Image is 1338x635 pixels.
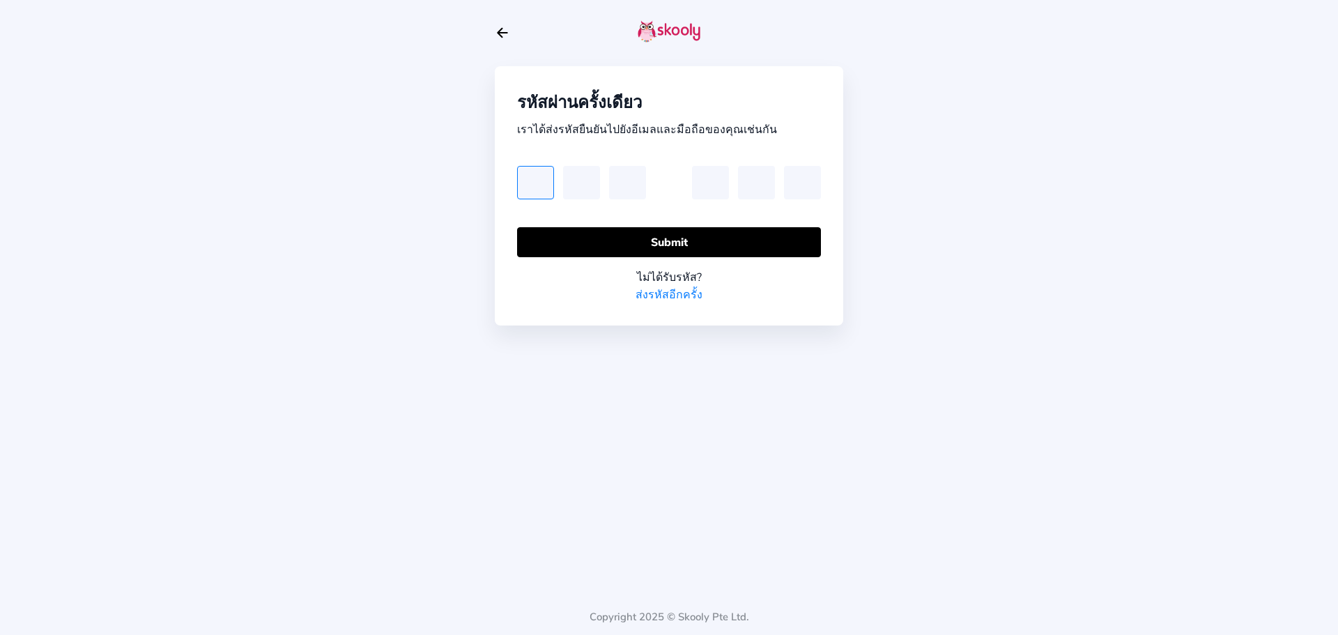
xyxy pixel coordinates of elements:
[636,286,702,303] a: ส่งรหัสอีกครั้ง
[517,121,777,138] div: เราได้ส่งรหัสยืนยันไปยังอีเมลและมือถือของคุณเช่นกัน
[638,20,700,43] img: skooly-logo.png
[517,227,821,257] button: Submit
[661,174,677,191] ion-icon: remove outline
[517,268,821,286] div: ไม่ได้รับรหัส?
[495,25,510,40] button: arrow back outline
[517,89,821,116] div: รหัสผ่านครั้งเดียว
